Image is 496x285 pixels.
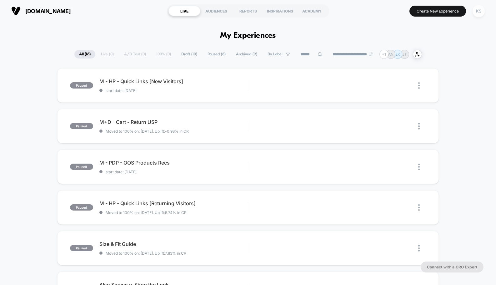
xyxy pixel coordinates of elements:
p: JT [402,52,407,57]
span: M - HP - Quick Links [New Visitors] [99,78,248,84]
span: Archived ( 9 ) [231,50,262,59]
span: M - HP - Quick Links [Returning Visitors] [99,200,248,206]
div: INSPIRATIONS [264,6,296,16]
span: [DOMAIN_NAME] [25,8,71,14]
img: Visually logo [11,6,21,16]
span: paused [70,123,93,129]
img: close [418,82,420,89]
div: KS [473,5,485,17]
span: All ( 16 ) [74,50,95,59]
div: ACADEMY [296,6,328,16]
span: Moved to 100% on: [DATE] . Uplift: 7.83% in CR [106,251,186,256]
button: Create New Experience [409,6,466,17]
button: Connect with a CRO Expert [421,262,483,272]
button: [DOMAIN_NAME] [9,6,73,16]
span: Draft ( 10 ) [177,50,202,59]
button: KS [471,5,487,18]
span: start date: [DATE] [99,170,248,174]
img: close [418,204,420,211]
span: Moved to 100% on: [DATE] . Uplift: 5.74% in CR [106,210,187,215]
span: Paused ( 6 ) [203,50,230,59]
div: AUDIENCES [200,6,232,16]
span: M - PDP - OOS Products Recs [99,160,248,166]
p: EK [395,52,400,57]
p: AN [388,52,393,57]
span: paused [70,204,93,211]
h1: My Experiences [220,31,276,40]
img: end [369,52,373,56]
span: M+D - Cart - Return USP [99,119,248,125]
span: paused [70,82,93,89]
div: LIVE [168,6,200,16]
span: Moved to 100% on: [DATE] . Uplift: -0.98% in CR [106,129,189,134]
span: By Label [268,52,283,57]
img: close [418,123,420,130]
span: start date: [DATE] [99,88,248,93]
span: Size & Fit Guide [99,241,248,247]
div: REPORTS [232,6,264,16]
img: close [418,245,420,252]
div: + 1 [379,50,388,59]
span: paused [70,164,93,170]
span: paused [70,245,93,251]
img: close [418,164,420,170]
